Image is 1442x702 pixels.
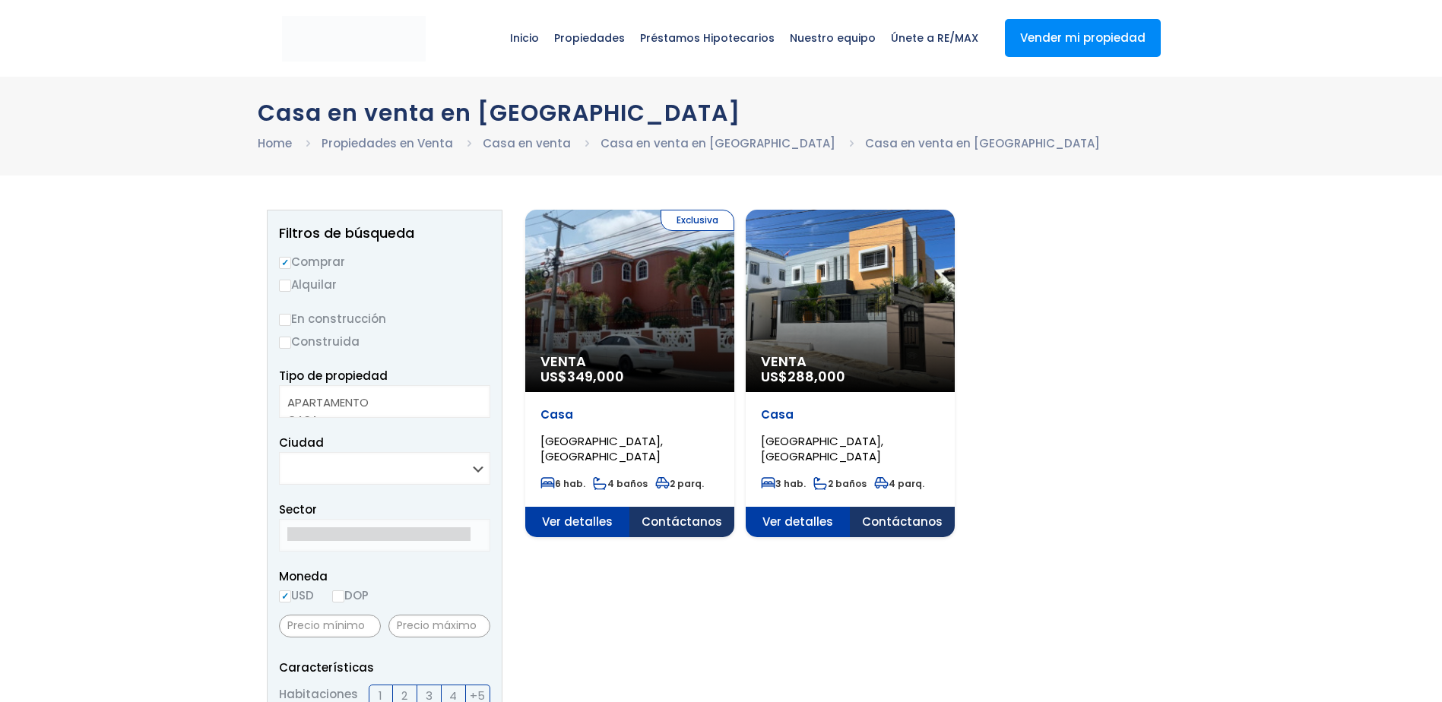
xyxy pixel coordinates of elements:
[483,135,571,151] a: Casa en venta
[629,507,734,537] span: Contáctanos
[540,367,624,386] span: US$
[525,210,734,537] a: Exclusiva Venta US$349,000Casa[GEOGRAPHIC_DATA], [GEOGRAPHIC_DATA]6 hab.4 baños2 parq. Ver detall...
[279,309,490,328] label: En construcción
[601,135,835,151] a: Casa en venta en [GEOGRAPHIC_DATA]
[388,615,490,637] input: Precio máximo
[540,407,719,422] p: Casa
[655,477,704,490] span: 2 parq.
[547,15,632,61] span: Propiedades
[279,501,317,517] span: Sector
[883,15,986,61] span: Únete a RE/MAX
[322,135,453,151] a: Propiedades en Venta
[761,407,940,422] p: Casa
[567,367,624,386] span: 349,000
[258,100,1185,126] h1: Casa en venta en [GEOGRAPHIC_DATA]
[593,477,648,490] span: 4 baños
[279,275,490,294] label: Alquilar
[761,354,940,369] span: Venta
[1005,19,1161,57] a: Vender mi propiedad
[279,590,291,602] input: USD
[279,567,490,586] span: Moneda
[661,210,734,231] span: Exclusiva
[813,477,867,490] span: 2 baños
[258,135,292,151] a: Home
[279,226,490,241] h2: Filtros de búsqueda
[746,210,955,537] a: Venta US$288,000Casa[GEOGRAPHIC_DATA], [GEOGRAPHIC_DATA]3 hab.2 baños4 parq. Ver detalles Contáct...
[761,477,806,490] span: 3 hab.
[540,354,719,369] span: Venta
[850,507,955,537] span: Contáctanos
[287,394,471,411] option: APARTAMENTO
[287,411,471,428] option: CASA
[279,252,490,271] label: Comprar
[788,367,845,386] span: 288,000
[525,507,630,537] span: Ver detalles
[865,135,1100,151] a: Casa en venta en [GEOGRAPHIC_DATA]
[279,257,291,269] input: Comprar
[540,433,663,464] span: [GEOGRAPHIC_DATA], [GEOGRAPHIC_DATA]
[874,477,924,490] span: 4 parq.
[540,477,585,490] span: 6 hab.
[279,280,291,292] input: Alquilar
[279,332,490,351] label: Construida
[761,367,845,386] span: US$
[632,15,782,61] span: Préstamos Hipotecarios
[761,433,883,464] span: [GEOGRAPHIC_DATA], [GEOGRAPHIC_DATA]
[332,590,344,602] input: DOP
[279,586,314,605] label: USD
[502,15,547,61] span: Inicio
[279,435,324,451] span: Ciudad
[279,314,291,326] input: En construcción
[746,507,851,537] span: Ver detalles
[279,658,490,677] p: Características
[282,16,426,62] img: remax-metropolitana-logo
[782,15,883,61] span: Nuestro equipo
[332,586,369,605] label: DOP
[279,337,291,349] input: Construida
[279,368,388,384] span: Tipo de propiedad
[279,615,381,637] input: Precio mínimo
